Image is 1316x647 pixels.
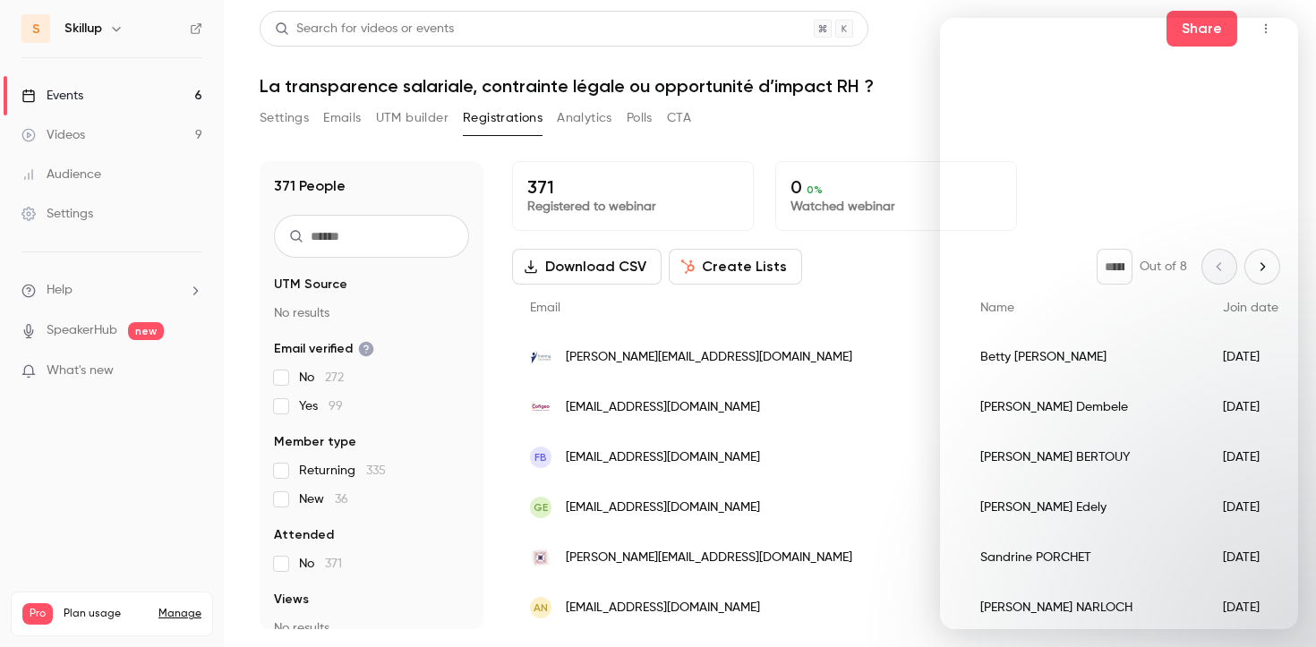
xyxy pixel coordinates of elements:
span: [PERSON_NAME][EMAIL_ADDRESS][DOMAIN_NAME] [566,549,852,567]
span: FB [534,449,547,465]
span: [PERSON_NAME][EMAIL_ADDRESS][DOMAIN_NAME] [566,348,852,367]
img: training-orchestra.com [530,346,551,368]
span: Pro [22,603,53,625]
p: No results [274,619,469,637]
span: Help [47,281,73,300]
p: Watched webinar [790,198,1002,216]
button: Settings [260,104,309,132]
span: Email [530,302,560,314]
h1: 371 People [274,175,346,197]
span: 99 [329,400,343,413]
li: help-dropdown-opener [21,281,202,300]
p: 371 [527,176,739,198]
a: Manage [158,607,201,621]
button: Emails [323,104,361,132]
span: UTM Source [274,276,347,294]
span: [EMAIL_ADDRESS][DOMAIN_NAME] [566,398,760,417]
span: Yes [299,397,343,415]
span: [EMAIL_ADDRESS][DOMAIN_NAME] [566,498,760,517]
a: SpeakerHub [47,321,117,340]
p: 0 [790,176,1002,198]
span: What's new [47,362,114,380]
div: Settings [21,205,93,223]
span: S [32,20,40,38]
span: No [299,369,344,387]
span: No [299,555,342,573]
span: Plan usage [64,607,148,621]
div: Videos [21,126,85,144]
h1: La transparence salariale, contrainte légale ou opportunité d’impact RH ? [260,75,1280,97]
span: Attended [274,526,334,544]
button: Create Lists [669,249,802,285]
span: Views [274,591,309,609]
span: 371 [325,558,342,570]
span: AN [534,600,548,616]
span: 36 [335,493,348,506]
span: Email verified [274,340,374,358]
button: Download CSV [512,249,662,285]
button: Polls [627,104,653,132]
span: 0 % [807,183,823,196]
p: Registered to webinar [527,198,739,216]
span: 272 [325,371,344,384]
p: No results [274,304,469,322]
span: New [299,490,348,508]
button: Registrations [463,104,543,132]
iframe: Noticeable Trigger [181,363,202,379]
div: Audience [21,166,101,183]
img: cofigeo.fr [530,396,551,418]
span: new [128,322,164,340]
div: Search for videos or events [275,20,454,38]
span: 335 [366,464,386,477]
button: UTM builder [376,104,449,132]
span: [EMAIL_ADDRESS][DOMAIN_NAME] [566,599,760,617]
span: GE [534,499,548,515]
img: arcep.fr [530,547,551,568]
span: Member type [274,433,356,451]
span: Returning [299,462,386,480]
button: CTA [667,104,691,132]
span: [EMAIL_ADDRESS][DOMAIN_NAME] [566,448,760,467]
div: Events [21,87,83,105]
h6: Skillup [64,20,102,38]
button: Analytics [557,104,612,132]
button: Share [1166,11,1237,47]
iframe: Intercom live chat [940,18,1298,629]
